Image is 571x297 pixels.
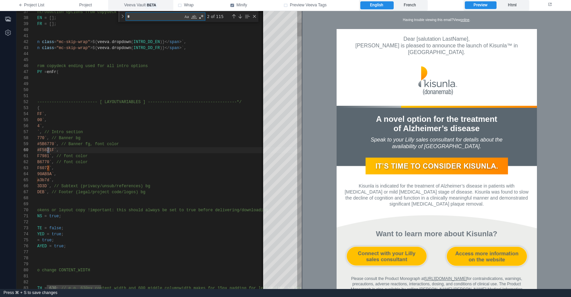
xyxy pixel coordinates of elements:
span: /*-------------------------------------- [ LAYOUT [1,100,119,104]
div: 53 [16,105,28,111]
label: Preview [465,1,496,9]
span: , [56,148,59,153]
div: 63 [16,165,28,171]
span: , [52,160,54,165]
span: `#6F7981` [30,154,52,159]
div: Close (Escape) [252,14,257,19]
span: span [170,46,179,50]
div: 55 [16,117,28,123]
span: )}</ [160,40,170,44]
span: // font color [56,154,88,159]
span: []; [49,22,56,26]
span: dropdown [112,40,131,44]
div: 48 [16,75,28,81]
label: French [393,1,426,9]
div: 75 [16,237,28,243]
div: Find in Selection (⌥⌘L) [243,13,251,20]
span: is should always be set to true before delivering/ [121,208,241,213]
div: 60 [16,147,28,153]
div: 64 [16,171,28,177]
span: "mc-skip-wrap" [56,46,90,50]
span: true [42,238,52,243]
span: ; [61,232,63,237]
span: // Banner bg [52,136,80,140]
span: veeva [98,46,110,50]
span: ; [59,214,61,219]
span: `#90AB9A` [32,172,54,177]
div: 79 [16,261,28,267]
span: , [49,184,51,189]
div: 76 [16,243,28,249]
span: true [54,244,64,249]
span: = [54,40,56,44]
span: // copy/paste introduction options from copydeck [1,10,117,14]
span: dropdown [112,46,131,50]
span: // Show veeva tokens or layout copy !important: th [1,208,121,213]
span: , [47,190,49,195]
span: `#5B6770` [30,160,52,165]
span: = [49,244,51,249]
span: VARIABLES ] -------------------------------------* [119,100,239,104]
span: = [44,70,47,74]
span: = [44,226,47,231]
span: // Intro section [44,130,83,134]
span: beta [146,2,157,8]
span: Veeva Vault [124,2,157,8]
span: "mc-skip-wrap" [56,40,90,44]
span: span [170,40,179,44]
span: // Subtext (privacy/unsub/references) bg [54,184,150,189]
span: // Banner fg, font color [61,142,119,146]
div: 57 [16,129,28,135]
div: 62 [16,159,28,165]
span: false [49,226,61,231]
span: true [49,214,59,219]
span: enFr [47,70,56,74]
div: 78 [16,255,28,261]
span: `#5B6770` [35,142,56,146]
div: 67 [16,189,28,195]
span: // Footer (legal/project code/logos) bg [52,190,146,195]
div: 59 [16,141,28,147]
span: downloading [242,208,268,213]
textarea: Find [126,13,183,20]
span: []; [49,16,56,20]
span: . [110,46,112,50]
div: 41 [16,33,28,39]
span: Preview Veeva Tags [290,2,327,8]
div: 43 [16,45,28,51]
div: 40 [16,27,28,33]
div: Previous Match (⇧Enter) [231,14,236,19]
span: class [42,46,54,50]
span: Project [79,2,92,8]
div: 52 [16,99,28,105]
div: 69 [16,201,28,207]
span: >`, [179,40,186,44]
span: , [56,142,59,146]
span: `#F5821F` [35,148,56,153]
span: ; [64,244,66,249]
span: true [52,232,61,237]
div: 46 [16,63,28,69]
div: 44 [16,51,28,57]
div: 82 [16,279,28,285]
div: 77 [16,249,28,255]
span: >${ [90,40,98,44]
div: 51 [16,93,28,99]
span: , [47,136,49,140]
span: veeva [98,40,110,44]
div: 81 [16,273,28,279]
span: , [40,130,42,134]
iframe: preview [302,11,571,289]
span: ( [131,46,133,50]
span: Wrap [184,2,194,8]
div: 68 [16,195,28,201]
div: 65 [16,177,28,183]
span: , [42,124,44,128]
div: 39 [16,21,28,27]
